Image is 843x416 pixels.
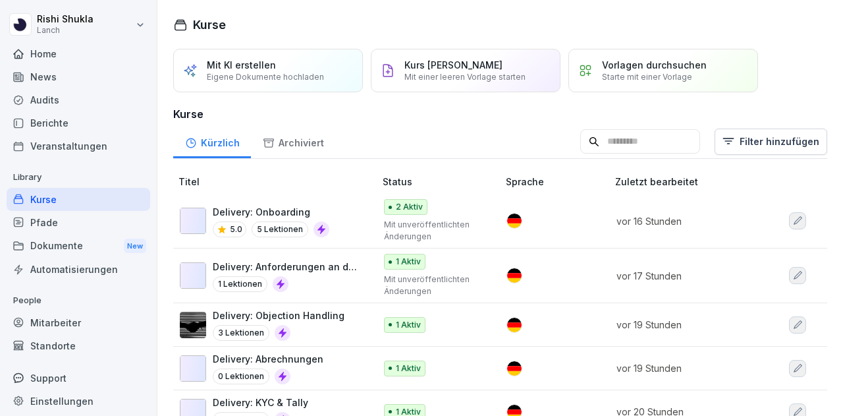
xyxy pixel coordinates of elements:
[384,274,485,297] p: Mit unveröffentlichten Änderungen
[213,309,344,322] p: Delivery: Objection Handling
[207,59,276,71] p: Mit KI erstellen
[207,72,324,82] p: Eigene Dokumente hochladen
[396,201,423,213] p: 2 Aktiv
[7,188,150,211] a: Kurse
[193,16,226,34] h1: Kurse
[506,175,610,189] p: Sprache
[213,276,267,292] p: 1 Lektionen
[37,14,94,25] p: Rishi Shukla
[602,59,707,71] p: Vorlagen durchsuchen
[7,234,150,258] div: Dokumente
[396,256,421,268] p: 1 Aktiv
[616,361,757,375] p: vor 19 Stunden
[7,167,150,188] p: Library
[7,42,150,65] a: Home
[404,59,503,71] p: Kurs [PERSON_NAME]
[616,269,757,283] p: vor 17 Stunden
[384,219,485,243] p: Mit unveröffentlichten Änderungen
[178,175,377,189] p: Titel
[7,211,150,234] a: Pfade
[7,234,150,258] a: DokumenteNew
[507,268,522,283] img: de.svg
[7,290,150,311] p: People
[213,396,308,409] p: Delivery: KYC & Tally
[251,125,335,158] a: Archiviert
[173,106,827,122] h3: Kurse
[7,134,150,158] a: Veranstaltungen
[602,72,692,82] p: Starte mit einer Vorlage
[616,214,757,228] p: vor 16 Stunden
[213,369,269,384] p: 0 Lektionen
[213,205,329,219] p: Delivery: Onboarding
[7,390,150,413] a: Einstellungen
[213,352,323,366] p: Delivery: Abrechnungen
[383,175,501,189] p: Status
[7,334,150,357] a: Standorte
[7,88,150,111] a: Audits
[616,318,757,332] p: vor 19 Stunden
[7,258,150,281] a: Automatisierungen
[507,318,522,332] img: de.svg
[37,26,94,35] p: Lanch
[396,319,421,331] p: 1 Aktiv
[715,129,827,155] button: Filter hinzufügen
[396,363,421,374] p: 1 Aktiv
[173,125,251,158] a: Kürzlich
[507,361,522,376] img: de.svg
[230,223,242,235] p: 5.0
[252,222,308,237] p: 5 Lektionen
[7,111,150,134] a: Berichte
[213,260,362,274] p: Delivery: Anforderungen an den Partner (Hygiene und co.)
[507,214,522,228] img: de.svg
[7,311,150,334] a: Mitarbeiter
[213,325,269,341] p: 3 Lektionen
[124,239,146,254] div: New
[180,312,206,338] img: uim5gx7fz7npk6ooxrdaio0l.png
[7,367,150,390] div: Support
[7,65,150,88] a: News
[615,175,773,189] p: Zuletzt bearbeitet
[404,72,526,82] p: Mit einer leeren Vorlage starten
